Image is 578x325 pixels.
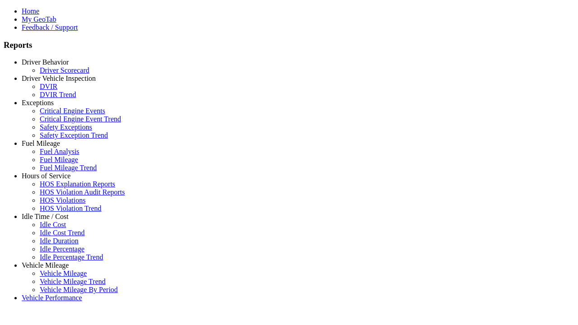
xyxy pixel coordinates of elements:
a: Driver Behavior [22,58,69,66]
a: My GeoTab [22,15,56,23]
a: Vehicle Mileage [40,269,87,277]
a: Vehicle Mileage [22,261,69,269]
a: HOS Explanation Reports [40,180,115,188]
a: HOS Violations [40,196,85,204]
a: Vehicle Mileage Trend [40,278,106,285]
a: HOS Violation Trend [40,204,102,212]
a: Safety Exception Trend [40,131,108,139]
a: Fuel Analysis [40,148,79,155]
a: Feedback / Support [22,23,78,31]
a: Idle Cost Trend [40,229,85,237]
a: Hours of Service [22,172,70,180]
a: Idle Cost [40,221,66,228]
a: Driver Scorecard [40,66,89,74]
a: Idle Time / Cost [22,213,69,220]
a: Home [22,7,39,15]
a: DVIR [40,83,57,90]
a: Exceptions [22,99,54,107]
a: Driver Vehicle Inspection [22,74,96,82]
a: Safety Exceptions [40,123,92,131]
h3: Reports [4,40,574,50]
a: Critical Engine Events [40,107,105,115]
a: Vehicle Mileage By Period [40,286,118,293]
a: Fuel Mileage Trend [40,164,97,172]
a: Idle Percentage Trend [40,253,103,261]
a: Fuel Mileage [40,156,78,163]
a: DVIR Trend [40,91,76,98]
a: Fuel Mileage [22,139,60,147]
a: Critical Engine Event Trend [40,115,121,123]
a: Idle Percentage [40,245,84,253]
a: HOS Violation Audit Reports [40,188,125,196]
a: Idle Duration [40,237,79,245]
a: Vehicle Performance [22,294,82,302]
